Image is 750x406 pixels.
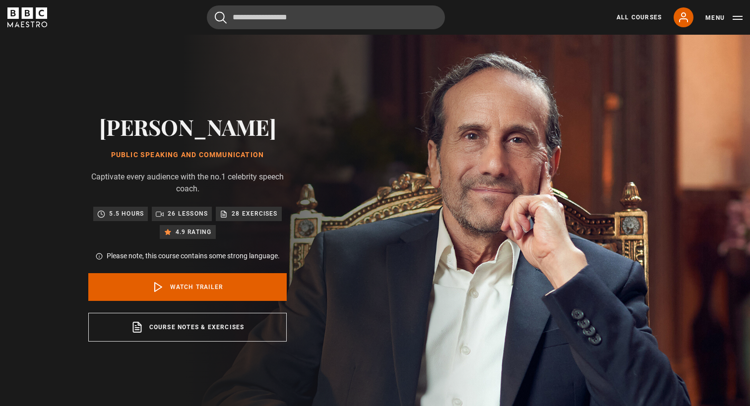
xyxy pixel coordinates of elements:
[617,13,662,22] a: All Courses
[109,209,144,219] p: 5.5 hours
[207,5,445,29] input: Search
[7,7,47,27] svg: BBC Maestro
[88,114,287,139] h2: [PERSON_NAME]
[168,209,208,219] p: 26 lessons
[107,251,280,261] p: Please note, this course contains some strong language.
[88,313,287,342] a: Course notes & exercises
[176,227,212,237] p: 4.9 rating
[232,209,277,219] p: 28 exercises
[88,171,287,195] p: Captivate every audience with the no.1 celebrity speech coach.
[215,11,227,24] button: Submit the search query
[705,13,743,23] button: Toggle navigation
[88,273,287,301] a: Watch Trailer
[88,151,287,159] h1: Public Speaking and Communication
